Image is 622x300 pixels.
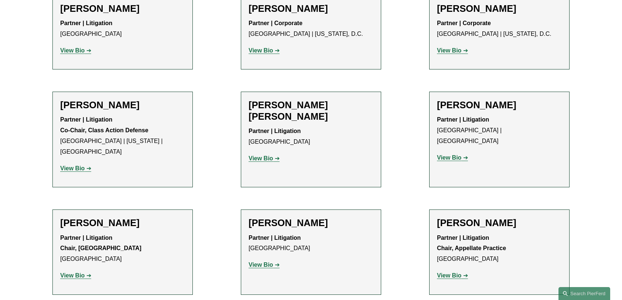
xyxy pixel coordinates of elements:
strong: View Bio [249,47,273,54]
p: [GEOGRAPHIC_DATA] [60,233,185,265]
a: View Bio [60,272,91,279]
a: View Bio [60,47,91,54]
strong: View Bio [249,262,273,268]
strong: View Bio [437,47,461,54]
p: [GEOGRAPHIC_DATA] [249,233,373,254]
h2: [PERSON_NAME] [249,217,373,229]
h2: [PERSON_NAME] [60,217,185,229]
a: View Bio [437,272,468,279]
strong: View Bio [249,155,273,161]
p: [GEOGRAPHIC_DATA] [249,126,373,147]
p: [GEOGRAPHIC_DATA] | [US_STATE], D.C. [437,18,562,40]
strong: Chair, [GEOGRAPHIC_DATA] [60,245,141,251]
a: View Bio [60,165,91,171]
a: Search this site [558,287,610,300]
a: View Bio [437,154,468,161]
a: View Bio [249,262,280,268]
h2: [PERSON_NAME] [437,3,562,14]
strong: Partner | Litigation Co-Chair, Class Action Defense [60,116,148,133]
a: View Bio [249,155,280,161]
h2: [PERSON_NAME] [60,3,185,14]
p: [GEOGRAPHIC_DATA] | [US_STATE], D.C. [249,18,373,40]
h2: [PERSON_NAME] [437,99,562,111]
strong: View Bio [60,165,85,171]
h2: [PERSON_NAME] [437,217,562,229]
strong: Partner | Litigation [249,235,301,241]
h2: [PERSON_NAME] [60,99,185,111]
strong: View Bio [60,272,85,279]
p: [GEOGRAPHIC_DATA] [437,233,562,265]
strong: View Bio [60,47,85,54]
strong: View Bio [437,154,461,161]
strong: Partner | Corporate [249,20,303,26]
a: View Bio [437,47,468,54]
strong: View Bio [437,272,461,279]
strong: Partner | Litigation Chair, Appellate Practice [437,235,506,252]
strong: Partner | Corporate [437,20,491,26]
p: [GEOGRAPHIC_DATA] | [GEOGRAPHIC_DATA] [437,115,562,146]
p: [GEOGRAPHIC_DATA] | [US_STATE] | [GEOGRAPHIC_DATA] [60,115,185,157]
strong: Partner | Litigation [437,116,489,123]
strong: Partner | Litigation [249,128,301,134]
strong: Partner | Litigation [60,20,112,26]
p: [GEOGRAPHIC_DATA] [60,18,185,40]
h2: [PERSON_NAME] [PERSON_NAME] [249,99,373,122]
strong: Partner | Litigation [60,235,112,241]
h2: [PERSON_NAME] [249,3,373,14]
a: View Bio [249,47,280,54]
